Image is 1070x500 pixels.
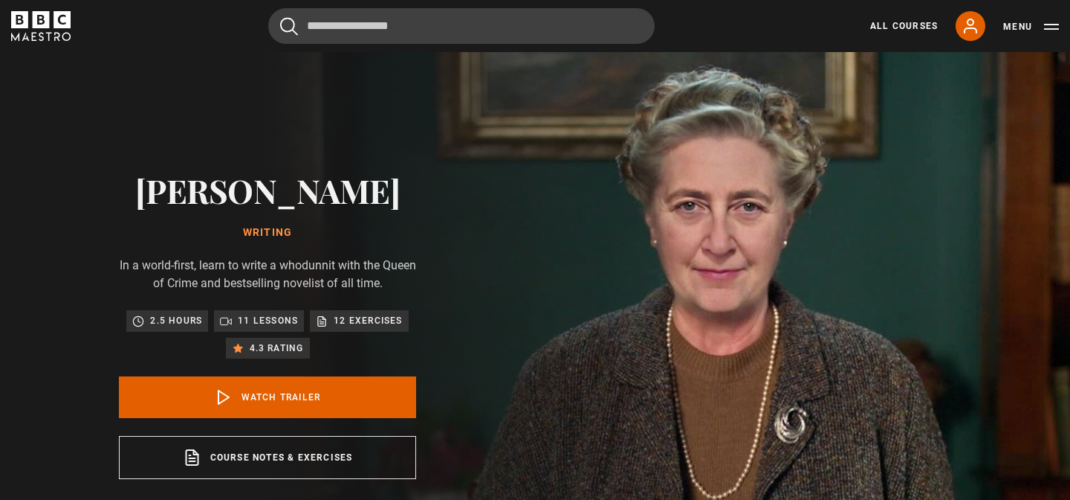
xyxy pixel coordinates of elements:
p: In a world-first, learn to write a whodunnit with the Queen of Crime and bestselling novelist of ... [119,257,416,292]
a: Watch Trailer [119,376,416,418]
input: Search [268,8,655,44]
p: 12 exercises [334,313,402,328]
button: Toggle navigation [1003,19,1059,34]
svg: BBC Maestro [11,11,71,41]
a: Course notes & exercises [119,436,416,479]
h2: [PERSON_NAME] [119,171,416,209]
p: 2.5 hours [150,313,202,328]
h1: Writing [119,227,416,239]
p: 4.3 rating [250,341,304,356]
button: Submit the search query [280,17,298,36]
p: 11 lessons [238,313,298,328]
a: All Courses [870,19,938,33]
